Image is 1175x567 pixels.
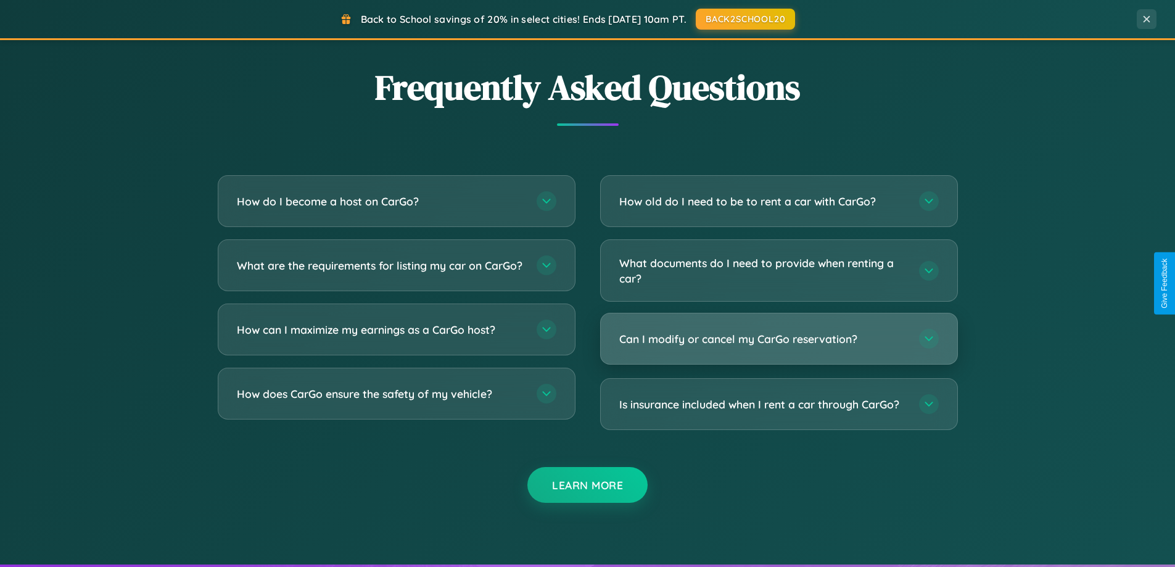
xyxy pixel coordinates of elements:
h3: How can I maximize my earnings as a CarGo host? [237,322,524,337]
h3: What are the requirements for listing my car on CarGo? [237,258,524,273]
h3: What documents do I need to provide when renting a car? [619,255,907,286]
button: Learn More [527,467,648,503]
h3: How does CarGo ensure the safety of my vehicle? [237,386,524,402]
h3: How old do I need to be to rent a car with CarGo? [619,194,907,209]
h3: Is insurance included when I rent a car through CarGo? [619,397,907,412]
h3: Can I modify or cancel my CarGo reservation? [619,331,907,347]
h3: How do I become a host on CarGo? [237,194,524,209]
button: BACK2SCHOOL20 [696,9,795,30]
span: Back to School savings of 20% in select cities! Ends [DATE] 10am PT. [361,13,686,25]
h2: Frequently Asked Questions [218,64,958,111]
div: Give Feedback [1160,259,1169,308]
